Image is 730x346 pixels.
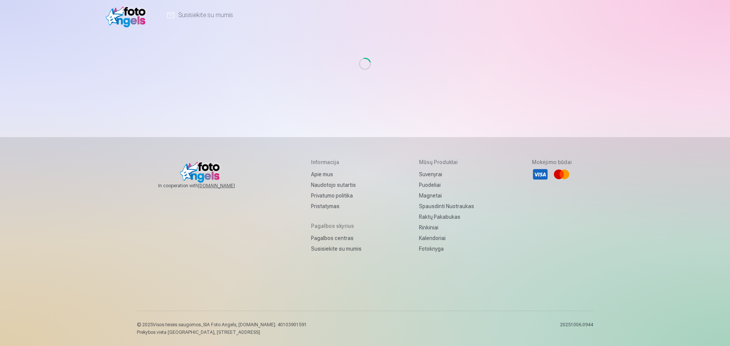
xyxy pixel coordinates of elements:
[419,233,474,243] a: Kalendoriai
[419,222,474,233] a: Rinkiniai
[137,322,307,328] p: © 2025 Visos teisės saugomos. ,
[311,222,362,230] h5: Pagalbos skyrius
[419,158,474,166] h5: Mūsų produktai
[419,180,474,190] a: Puodeliai
[419,243,474,254] a: Fotoknyga
[137,329,307,335] p: Prekybos vieta [GEOGRAPHIC_DATA], [STREET_ADDRESS]
[106,3,149,27] img: /v1
[198,183,253,189] a: [DOMAIN_NAME]
[553,166,570,183] li: Mastercard
[203,322,307,327] span: SIA Foto Angels, [DOMAIN_NAME]. 40103901591
[311,201,362,212] a: Pristatymas
[532,166,549,183] li: Visa
[419,169,474,180] a: Suvenyrai
[311,169,362,180] a: Apie mus
[311,233,362,243] a: Pagalbos centras
[311,190,362,201] a: Privatumo politika
[419,212,474,222] a: Raktų pakabukas
[158,183,253,189] span: In cooperation with
[532,158,572,166] h5: Mokėjimo būdai
[419,190,474,201] a: Magnetai
[311,180,362,190] a: Naudotojo sutartis
[311,243,362,254] a: Susisiekite su mumis
[311,158,362,166] h5: Informacija
[419,201,474,212] a: Spausdinti nuotraukas
[560,322,593,335] p: 20251006.0944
